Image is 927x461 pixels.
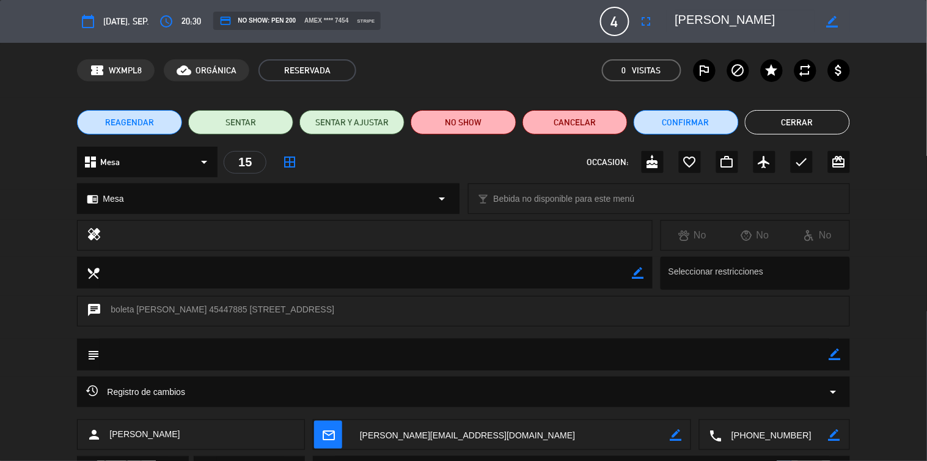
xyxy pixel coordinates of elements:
i: airplanemode_active [757,155,772,169]
span: stripe [357,17,375,25]
i: cake [645,155,660,169]
span: [DATE], sep. [103,14,149,29]
i: local_phone [709,429,722,442]
button: SENTAR [188,110,293,135]
i: subject [86,348,100,361]
div: boleta [PERSON_NAME] 45447885 [STREET_ADDRESS] [77,296,849,326]
i: local_dining [86,266,100,279]
span: ORGÁNICA [196,64,236,78]
button: REAGENDAR [77,110,182,135]
i: attach_money [832,63,846,78]
i: arrow_drop_down [197,155,211,169]
i: dashboard [83,155,98,169]
button: Cancelar [522,110,628,135]
i: favorite_border [683,155,697,169]
span: 20:30 [181,14,201,29]
span: OCCASION: [587,155,629,169]
em: Visitas [632,64,661,78]
i: fullscreen [639,14,654,29]
span: Mesa [103,192,123,206]
i: local_bar [478,193,489,205]
div: 15 [224,151,266,174]
div: No [786,227,849,243]
button: calendar_today [77,10,99,32]
button: SENTAR Y AJUSTAR [299,110,405,135]
i: mail_outline [321,428,335,441]
button: fullscreen [636,10,658,32]
i: work_outline [720,155,735,169]
span: 0 [622,64,626,78]
i: border_color [829,429,840,441]
i: outlined_flag [697,63,712,78]
i: credit_card [219,15,232,27]
i: border_color [670,429,681,441]
i: cloud_done [177,63,191,78]
i: arrow_drop_down [826,385,841,399]
div: No [724,227,786,243]
i: border_all [282,155,297,169]
span: 4 [600,7,629,36]
i: border_color [632,267,643,279]
i: check [794,155,809,169]
i: arrow_drop_down [435,191,450,206]
i: chat [87,303,101,320]
span: Bebida no disponible para este menú [494,192,635,206]
span: REAGENDAR [105,116,154,129]
i: person [87,427,101,442]
span: Mesa [100,155,120,169]
button: Confirmar [634,110,739,135]
i: repeat [798,63,813,78]
button: Cerrar [745,110,850,135]
span: WXMPL8 [109,64,142,78]
span: RESERVADA [258,59,356,81]
span: confirmation_number [90,63,104,78]
i: access_time [159,14,174,29]
i: card_giftcard [832,155,846,169]
span: Registro de cambios [86,385,185,399]
div: No [661,227,724,243]
i: star [764,63,779,78]
i: calendar_today [81,14,95,29]
span: NO SHOW: PEN 200 [219,15,296,27]
button: NO SHOW [411,110,516,135]
i: border_color [826,16,838,28]
i: healing [87,227,101,244]
i: border_color [829,349,841,360]
i: chrome_reader_mode [87,193,98,205]
span: [PERSON_NAME] [109,427,180,441]
i: block [731,63,746,78]
button: access_time [155,10,177,32]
